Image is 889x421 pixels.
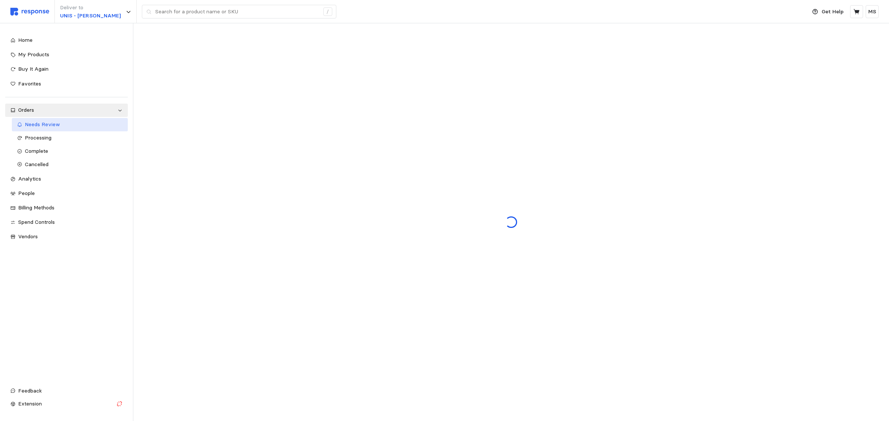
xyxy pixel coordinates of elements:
p: Deliver to [60,4,121,12]
p: UNIS - [PERSON_NAME] [60,12,121,20]
span: Feedback [18,387,42,394]
span: Spend Controls [18,219,55,225]
button: Extension [5,397,128,411]
a: Vendors [5,230,128,243]
a: Complete [12,145,128,158]
a: Orders [5,104,128,117]
button: Feedback [5,384,128,398]
span: Buy It Again [18,65,49,72]
span: Processing [25,134,51,141]
a: Cancelled [12,158,128,171]
span: Complete [25,148,48,154]
a: My Products [5,48,128,61]
span: Home [18,37,33,43]
span: Cancelled [25,161,49,168]
a: Billing Methods [5,201,128,215]
span: Extension [18,400,42,407]
img: svg%3e [10,8,49,16]
p: MS [868,8,876,16]
span: People [18,190,35,196]
a: People [5,187,128,200]
span: Needs Review [25,121,60,128]
a: Home [5,34,128,47]
p: Get Help [822,8,843,16]
span: My Products [18,51,49,58]
div: / [323,7,332,16]
a: Analytics [5,172,128,186]
a: Buy It Again [5,63,128,76]
button: MS [866,5,879,18]
span: Analytics [18,175,41,182]
a: Needs Review [12,118,128,131]
div: Orders [18,106,115,114]
span: Vendors [18,233,38,240]
a: Favorites [5,77,128,91]
button: Get Help [808,5,848,19]
span: Favorites [18,80,41,87]
a: Processing [12,131,128,145]
input: Search for a product name or SKU [155,5,319,18]
span: Billing Methods [18,204,54,211]
a: Spend Controls [5,216,128,229]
